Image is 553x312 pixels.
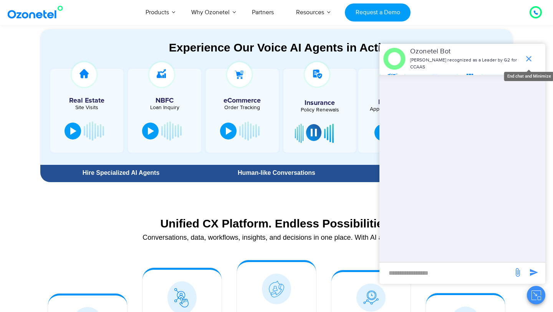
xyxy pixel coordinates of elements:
img: header [383,48,406,70]
p: [PERSON_NAME] recognized as a Leader by G2 for CCAAS [410,57,520,71]
div: Site Visits [54,105,119,110]
h5: eCommerce [210,97,275,104]
div: Hire Specialized AI Agents [44,170,198,176]
h5: Healthcare [364,99,427,106]
p: Ozonetel Bot [410,46,520,57]
span: end chat or minimize [521,51,536,66]
div: Policy Renewals [287,107,352,113]
div: Experience Our Voice AI Agents in Action [48,41,516,54]
span: send message [510,265,525,280]
div: 24 Vernacular Languages [359,170,509,176]
div: new-msg-input [383,266,509,280]
h5: Insurance [287,100,352,106]
div: Appointment Booking [364,106,427,112]
div: Loan Inquiry [132,105,197,110]
button: Close chat [527,286,545,304]
h5: NBFC [132,97,197,104]
div: Human-like Conversations [202,170,351,176]
div: Order Tracking [210,105,275,110]
div: Unified CX Platform. Endless Possibilities. [44,217,509,230]
a: Request a Demo [345,3,411,22]
span: send message [526,265,541,280]
h5: Real Estate [54,97,119,104]
div: Conversations, data, workflows, insights, and decisions in one place. With AI at its core! [44,234,509,241]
